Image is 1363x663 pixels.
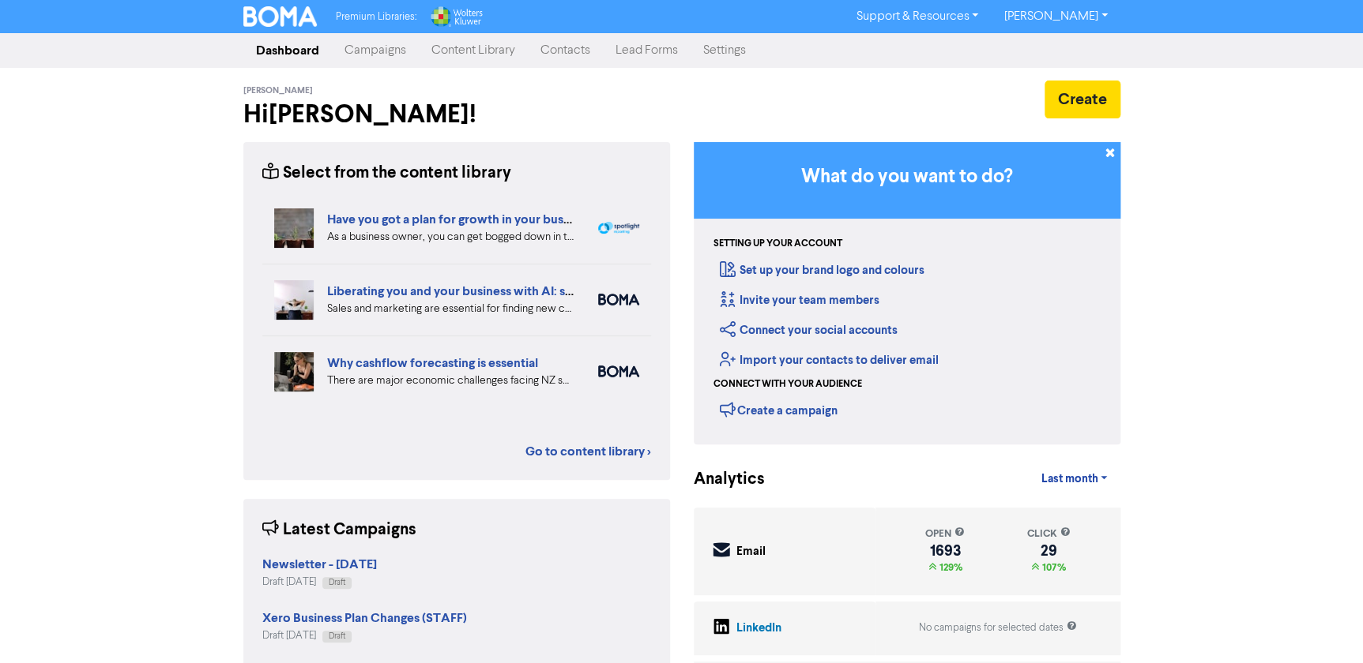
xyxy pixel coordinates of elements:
div: There are major economic challenges facing NZ small business. How can detailed cashflow forecasti... [327,373,574,389]
div: Latest Campaigns [262,518,416,542]
a: Xero Business Plan Changes (STAFF) [262,612,467,625]
a: Newsletter - [DATE] [262,559,377,571]
strong: Xero Business Plan Changes (STAFF) [262,610,467,626]
a: Lead Forms [603,35,691,66]
a: Campaigns [332,35,419,66]
h2: Hi [PERSON_NAME] ! [243,99,670,129]
a: Have you got a plan for growth in your business? [327,212,597,227]
div: Sales and marketing are essential for finding new customers but eat into your business time. We e... [327,301,574,317]
strong: Newsletter - [DATE] [262,556,377,572]
div: click [1026,526,1070,541]
a: Content Library [419,35,528,66]
h3: What do you want to do? [717,166,1097,189]
img: boma [598,294,639,305]
a: Contacts [528,35,603,66]
img: spotlight [598,222,639,234]
button: Create [1045,81,1120,118]
div: Draft [DATE] [262,575,377,590]
div: Create a campaign [720,398,838,421]
div: 1693 [925,545,965,557]
span: Draft [329,579,345,586]
a: Settings [691,35,759,66]
a: Liberating you and your business with AI: sales and marketing [327,283,670,299]
div: Select from the content library [262,161,511,185]
span: 129% [936,561,962,574]
a: Go to content library > [525,442,651,461]
span: 107% [1039,561,1066,574]
div: LinkedIn [736,620,781,638]
div: Getting Started in BOMA [694,142,1120,444]
a: Last month [1028,463,1120,495]
a: Dashboard [243,35,332,66]
img: boma [598,365,639,377]
div: Setting up your account [714,237,842,251]
a: Set up your brand logo and colours [720,263,924,278]
span: Last month [1041,472,1098,486]
a: Import your contacts to deliver email [720,353,939,368]
div: open [925,526,965,541]
span: [PERSON_NAME] [243,85,313,96]
span: Draft [329,632,345,640]
a: Invite your team members [720,293,879,308]
div: Draft [DATE] [262,628,467,643]
a: Support & Resources [843,4,991,29]
img: Wolters Kluwer [429,6,483,27]
div: Email [736,543,766,561]
div: As a business owner, you can get bogged down in the demands of day-to-day business. We can help b... [327,229,574,245]
div: Connect with your audience [714,377,862,391]
div: No campaigns for selected dates [919,620,1077,635]
a: Why cashflow forecasting is essential [327,355,538,371]
a: [PERSON_NAME] [991,4,1120,29]
div: Analytics [694,467,745,492]
span: Premium Libraries: [336,12,416,22]
div: 29 [1026,545,1070,557]
a: Connect your social accounts [720,323,898,338]
img: BOMA Logo [243,6,318,27]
